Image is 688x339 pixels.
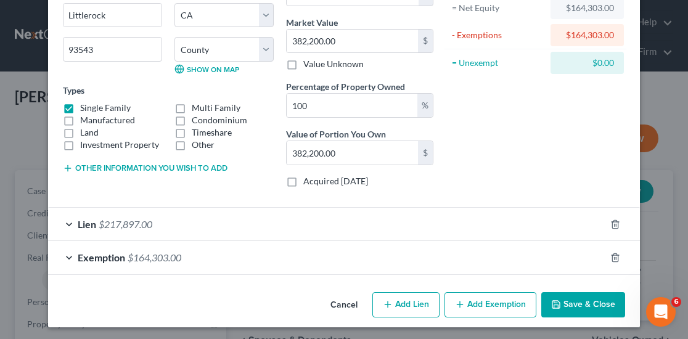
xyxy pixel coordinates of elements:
label: Value Unknown [303,58,364,70]
div: $164,303.00 [560,2,614,14]
label: Condominium [192,114,247,126]
label: Market Value [286,16,338,29]
input: 0.00 [287,94,417,117]
label: Single Family [80,102,131,114]
iframe: Intercom live chat [646,297,676,327]
div: = Net Equity [452,2,545,14]
div: $164,303.00 [560,29,614,41]
span: Lien [78,218,96,230]
label: Value of Portion You Own [286,128,386,141]
span: $217,897.00 [99,218,152,230]
div: % [417,94,433,117]
label: Investment Property [80,139,159,151]
button: Other information you wish to add [63,163,227,173]
div: $ [418,141,433,165]
label: Timeshare [192,126,232,139]
label: Multi Family [192,102,240,114]
button: Add Exemption [444,292,536,318]
button: Add Lien [372,292,440,318]
label: Manufactured [80,114,135,126]
input: Enter zip... [63,37,162,62]
label: Acquired [DATE] [303,175,368,187]
label: Percentage of Property Owned [286,80,405,93]
button: Save & Close [541,292,625,318]
div: $0.00 [560,57,614,69]
label: Land [80,126,99,139]
input: Enter city... [63,4,162,27]
div: $ [418,30,433,53]
label: Types [63,84,84,97]
div: = Unexempt [452,57,545,69]
input: 0.00 [287,30,418,53]
button: Cancel [321,293,367,318]
span: Exemption [78,251,125,263]
div: - Exemptions [452,29,545,41]
span: 6 [671,297,681,307]
label: Other [192,139,215,151]
span: $164,303.00 [128,251,181,263]
a: Show on Map [174,64,239,74]
input: 0.00 [287,141,418,165]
